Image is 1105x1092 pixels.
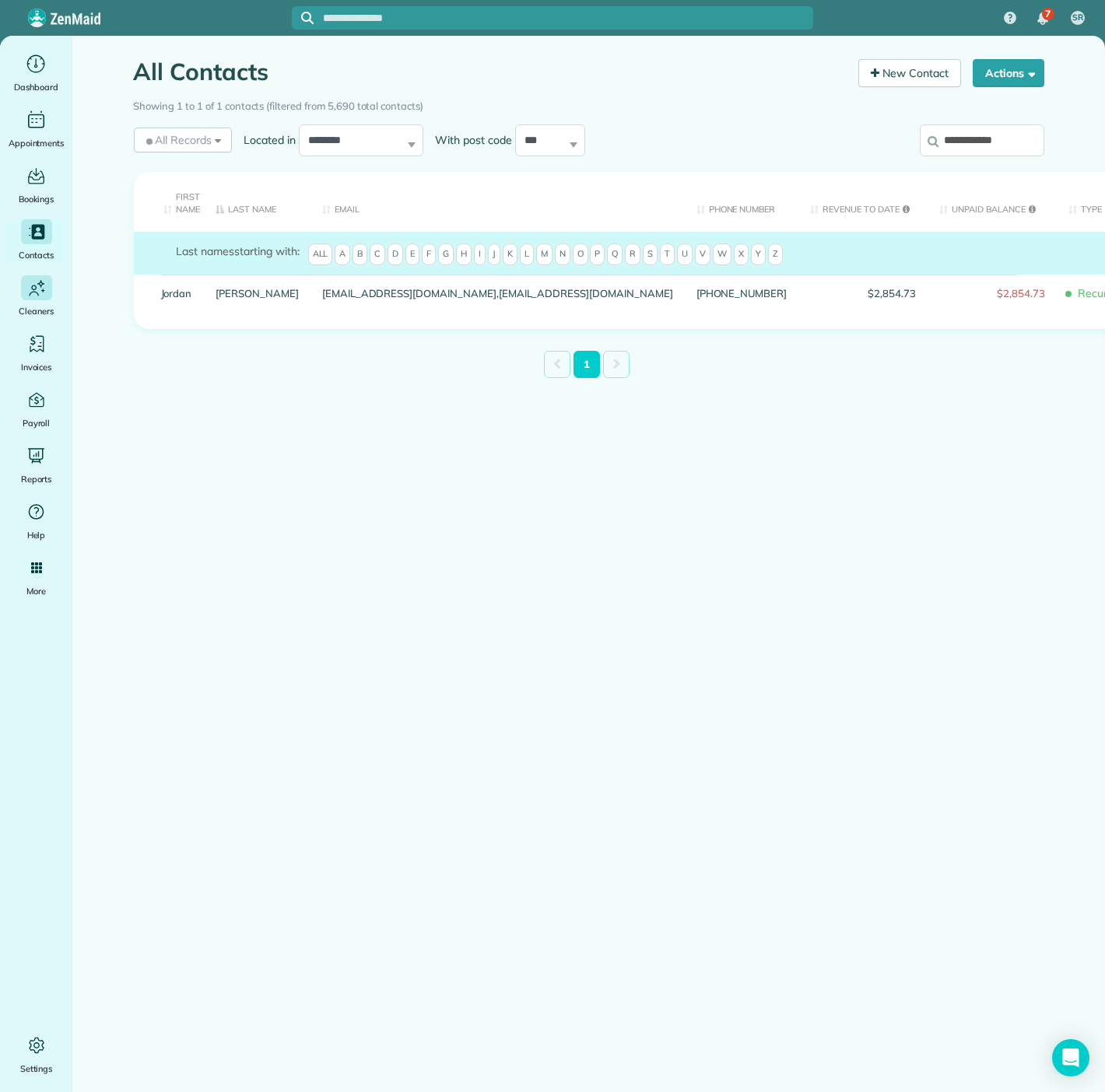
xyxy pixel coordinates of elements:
div: 7 unread notifications [1026,2,1059,36]
button: Focus search [292,12,314,24]
span: Cleaners [19,303,54,319]
a: Appointments [6,107,66,151]
span: Dashboard [14,79,58,95]
span: Reports [21,471,52,487]
span: J [488,243,500,265]
span: $2,854.73 [939,288,1045,299]
th: Phone number: activate to sort column ascending [685,172,798,231]
span: Contacts [19,247,54,263]
a: [PERSON_NAME] [216,288,299,299]
span: Help [27,527,46,543]
span: S [643,243,658,265]
span: 7 [1045,8,1051,20]
span: T [660,243,675,265]
span: K [503,243,517,265]
span: L [520,243,534,265]
span: $2,854.73 [810,288,916,299]
span: N [555,243,570,265]
span: G [438,243,454,265]
div: [EMAIL_ADDRESS][DOMAIN_NAME],[EMAIL_ADDRESS][DOMAIN_NAME] [310,275,685,313]
span: Appointments [9,135,65,151]
span: All Records [143,132,212,148]
div: Showing 1 to 1 of 1 contacts (filtered from 5,690 total contacts) [134,93,1044,114]
a: Dashboard [6,51,66,95]
span: Payroll [23,415,51,431]
span: P [590,243,605,265]
span: E [405,243,419,265]
th: First Name: activate to sort column ascending [134,172,205,231]
span: Bookings [19,191,54,207]
span: All [308,243,333,265]
span: U [677,243,693,265]
th: Revenue to Date: activate to sort column ascending [798,172,928,231]
div: [PHONE_NUMBER] [685,275,798,313]
h1: All Contacts [134,59,847,85]
span: Last names [177,244,235,258]
span: V [695,243,710,265]
svg: Focus search [301,12,314,24]
a: Help [6,499,66,543]
span: F [422,243,436,265]
span: C [370,243,385,265]
span: M [536,243,552,265]
div: Open Intercom Messenger [1052,1039,1089,1076]
th: Last Name: activate to sort column descending [204,172,310,231]
a: New Contact [858,59,961,87]
span: SR [1072,12,1083,24]
th: Unpaid Balance: activate to sort column ascending [928,172,1057,231]
span: D [388,243,403,265]
button: Actions [973,59,1044,87]
a: Settings [6,1033,66,1076]
span: B [353,243,367,265]
span: A [335,243,350,265]
label: starting with: [177,243,300,259]
span: X [734,243,749,265]
label: Located in [232,132,299,148]
a: Jordan [161,288,193,299]
a: Reports [6,443,66,487]
span: Q [607,243,623,265]
a: Payroll [6,387,66,431]
span: H [456,243,472,265]
a: 1 [574,351,600,378]
span: More [26,583,46,599]
span: O [573,243,588,265]
a: Contacts [6,219,66,263]
th: Email: activate to sort column ascending [310,172,685,231]
span: W [713,243,731,265]
span: Settings [20,1061,53,1076]
span: Y [751,243,766,265]
a: Bookings [6,163,66,207]
a: Cleaners [6,275,66,319]
a: Invoices [6,331,66,375]
span: R [625,243,640,265]
span: Invoices [21,359,52,375]
span: Z [768,243,783,265]
label: With post code [423,132,515,148]
span: I [474,243,486,265]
